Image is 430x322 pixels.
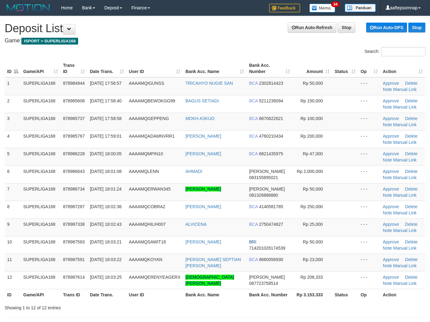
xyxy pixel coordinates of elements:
th: Bank Acc. Number: activate to sort column ascending [246,60,292,77]
span: Rp 150,000 [300,98,323,103]
a: Delete [405,134,417,139]
span: BCA [249,98,258,103]
td: 12 [5,271,21,289]
a: Manual Link [393,210,417,215]
a: Stop [408,23,425,32]
a: Delete [405,239,417,244]
a: Manual Link [393,263,417,268]
span: AAAAMQMPIN10 [129,151,163,156]
a: Delete [405,275,417,280]
a: Note [383,175,392,180]
a: Approve [383,116,399,121]
td: - - - [358,95,380,113]
span: Rp 50,000 [303,81,323,86]
td: - - - [358,130,380,148]
th: Bank Acc. Name [183,289,246,300]
a: Manual Link [393,157,417,162]
span: AAAAMQLENN [129,169,159,174]
span: 878986228 [63,151,85,156]
td: 5 [5,148,21,165]
span: BCA [249,151,258,156]
a: Delete [405,116,417,121]
th: ID [5,289,21,300]
span: [PERSON_NAME] [249,169,285,174]
th: Status [332,289,358,300]
a: Note [383,122,392,127]
span: Rp 50,000 [303,239,323,244]
th: Amount: activate to sort column ascending [292,60,332,77]
h4: Game: [5,38,425,44]
td: SUPERLIGA168 [21,201,60,218]
span: Copy 083155895021 to clipboard [249,175,278,180]
a: Delete [405,204,417,209]
a: Approve [383,187,399,191]
span: [DATE] 18:03:22 [90,257,122,262]
a: Approve [383,151,399,156]
th: Bank Acc. Number [246,289,292,300]
th: Op [358,289,380,300]
td: - - - [358,254,380,271]
td: SUPERLIGA168 [21,130,60,148]
a: [PERSON_NAME] [185,151,221,156]
a: Approve [383,98,399,103]
span: AAAAMQGEPPENG [129,116,169,121]
span: AAAAMQERWAN345 [129,187,171,191]
td: 2 [5,95,21,113]
td: - - - [358,201,380,218]
span: Rp 23,000 [303,257,323,262]
span: 878987614 [63,275,85,280]
span: Copy 8660056930 to clipboard [259,257,283,262]
a: Manual Link [393,175,417,180]
span: Rp 100,000 [300,116,323,121]
div: Showing 1 to 12 of 12 entries [5,302,175,311]
td: 7 [5,183,21,201]
span: 878987287 [63,204,85,209]
a: [PERSON_NAME] [185,204,221,209]
a: Note [383,263,392,268]
span: Copy 2302814423 to clipboard [259,81,283,86]
span: AAAAMQERENYEAGERX [129,275,181,280]
th: Trans ID: activate to sort column ascending [60,60,87,77]
a: Note [383,210,392,215]
a: TRICAHYO NUGIE SAN [185,81,233,86]
a: Stop [338,22,355,33]
th: Date Trans. [87,289,126,300]
span: 878985767 [63,134,85,139]
a: Approve [383,81,399,86]
a: [PERSON_NAME] [185,134,221,139]
span: [DATE] 18:03:21 [90,239,122,244]
span: Rp 250,000 [300,204,323,209]
span: [DATE] 18:02:43 [90,222,122,227]
span: 878985737 [63,116,85,121]
span: 878987583 [63,239,85,244]
a: [PERSON_NAME] SEPTIAN [PERSON_NAME] [185,257,241,268]
td: SUPERLIGA168 [21,95,60,113]
img: MOTION_logo.png [5,3,52,12]
a: AHMADI [185,169,202,174]
a: [DEMOGRAPHIC_DATA][PERSON_NAME] [185,275,234,286]
span: Copy 081326886880 to clipboard [249,193,278,198]
td: SUPERLIGA168 [21,113,60,130]
a: Note [383,193,392,198]
a: Note [383,228,392,233]
span: BCA [249,204,258,209]
span: BCA [249,222,258,227]
span: AAAAMQKOYAN [129,257,162,262]
a: Manual Link [393,105,417,109]
a: Manual Link [393,87,417,92]
span: AAAAMQIGUNSS [129,81,164,86]
a: Approve [383,275,399,280]
span: 878987591 [63,257,85,262]
a: Note [383,140,392,145]
td: SUPERLIGA168 [21,183,60,201]
img: Feedback.jpg [269,4,300,12]
a: Manual Link [393,246,417,251]
td: - - - [358,183,380,201]
span: [DATE] 17:59:01 [90,134,122,139]
span: [PERSON_NAME] [249,275,285,280]
span: AAAAMQADAMNVRR1 [129,134,175,139]
td: 8 [5,201,21,218]
td: 9 [5,218,21,236]
span: 878986734 [63,187,85,191]
a: Manual Link [393,140,417,145]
